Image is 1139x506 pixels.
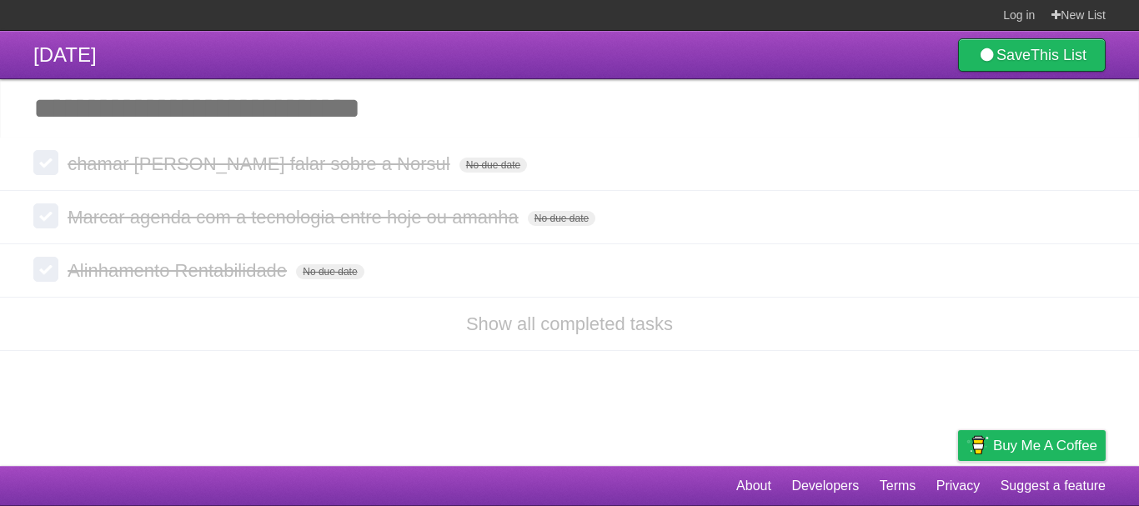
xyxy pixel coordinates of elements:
a: About [736,470,771,502]
span: No due date [296,264,364,279]
label: Done [33,150,58,175]
a: SaveThis List [958,38,1106,72]
b: This List [1031,47,1086,63]
span: No due date [459,158,527,173]
a: Privacy [936,470,980,502]
span: [DATE] [33,43,97,66]
span: Buy me a coffee [993,431,1097,460]
a: Developers [791,470,859,502]
span: chamar [PERSON_NAME] falar sobre a Norsul [68,153,454,174]
img: Buy me a coffee [966,431,989,459]
a: Terms [880,470,916,502]
a: Show all completed tasks [466,313,673,334]
label: Done [33,257,58,282]
span: Alinhamento Rentabilidade [68,260,291,281]
label: Done [33,203,58,228]
span: No due date [528,211,595,226]
a: Suggest a feature [1001,470,1106,502]
a: Buy me a coffee [958,430,1106,461]
span: Marcar agenda com a tecnologia entre hoje ou amanha [68,207,523,228]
